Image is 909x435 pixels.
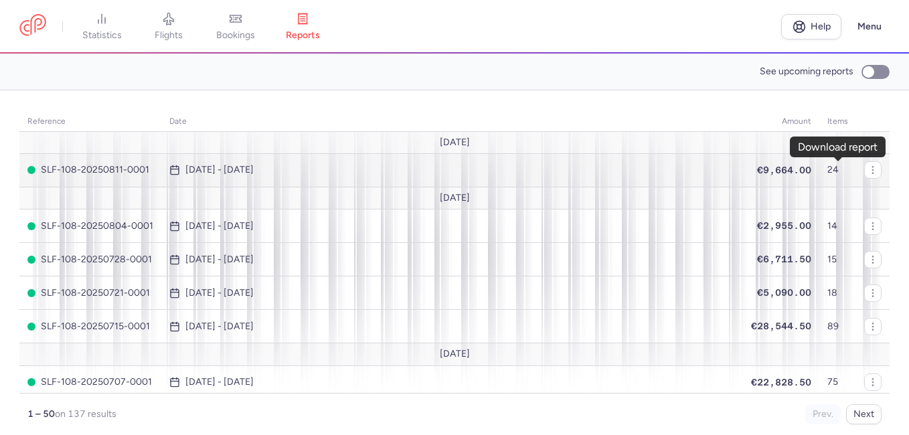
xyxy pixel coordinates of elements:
[19,14,46,39] a: CitizenPlane red outlined logo
[743,112,819,132] th: amount
[82,29,122,41] span: statistics
[68,12,135,41] a: statistics
[757,165,811,175] span: €9,664.00
[440,349,470,359] span: [DATE]
[202,12,269,41] a: bookings
[155,29,183,41] span: flights
[161,112,743,132] th: date
[819,112,856,132] th: items
[849,14,890,39] button: Menu
[27,288,153,298] span: SLF-108-20250721-0001
[819,153,856,187] td: 24
[286,29,320,41] span: reports
[798,141,878,153] div: Download report
[27,254,153,265] span: SLF-108-20250728-0001
[819,365,856,399] td: 75
[185,221,254,232] time: [DATE] - [DATE]
[185,321,254,332] time: [DATE] - [DATE]
[846,404,882,424] button: Next
[185,165,254,175] time: [DATE] - [DATE]
[27,221,153,232] span: SLF-108-20250804-0001
[135,12,202,41] a: flights
[440,137,470,148] span: [DATE]
[440,193,470,203] span: [DATE]
[805,404,841,424] button: Prev.
[216,29,255,41] span: bookings
[819,276,856,310] td: 18
[760,66,853,77] span: See upcoming reports
[27,377,153,387] span: SLF-108-20250707-0001
[811,21,831,31] span: Help
[27,408,55,420] strong: 1 – 50
[781,14,841,39] a: Help
[185,377,254,387] time: [DATE] - [DATE]
[819,209,856,243] td: 14
[185,254,254,265] time: [DATE] - [DATE]
[751,377,811,387] span: €22,828.50
[751,321,811,331] span: €28,544.50
[757,287,811,298] span: €5,090.00
[185,288,254,298] time: [DATE] - [DATE]
[819,243,856,276] td: 15
[27,165,153,175] span: SLF-108-20250811-0001
[269,12,336,41] a: reports
[819,310,856,343] td: 89
[757,220,811,231] span: €2,955.00
[19,112,161,132] th: reference
[27,321,153,332] span: SLF-108-20250715-0001
[757,254,811,264] span: €6,711.50
[55,408,116,420] span: on 137 results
